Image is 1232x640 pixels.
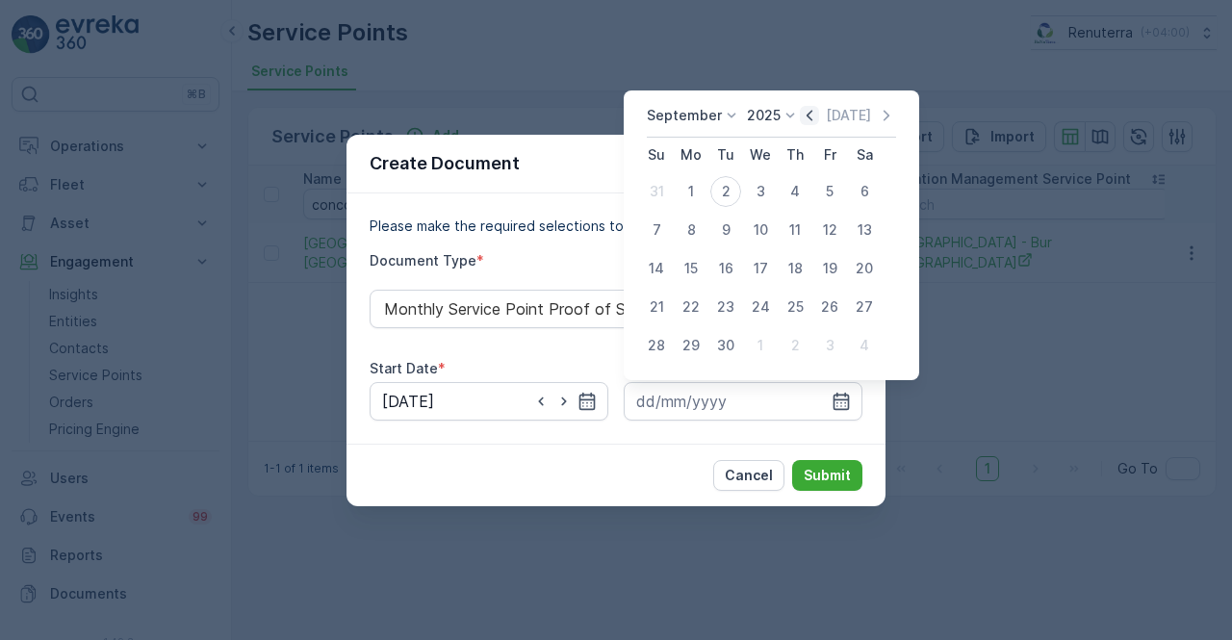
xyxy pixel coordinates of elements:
div: 2 [780,330,810,361]
div: 26 [814,292,845,322]
p: 2025 [747,106,781,125]
th: Sunday [639,138,674,172]
div: 25 [780,292,810,322]
p: September [647,106,722,125]
input: dd/mm/yyyy [370,382,608,421]
div: 31 [641,176,672,207]
div: 29 [676,330,706,361]
div: 2 [710,176,741,207]
div: 5 [814,176,845,207]
input: dd/mm/yyyy [624,382,862,421]
div: 7 [641,215,672,245]
div: 10 [745,215,776,245]
div: 17 [745,253,776,284]
div: 9 [710,215,741,245]
div: 1 [745,330,776,361]
p: Create Document [370,150,520,177]
div: 4 [780,176,810,207]
div: 1 [676,176,706,207]
div: 6 [849,176,880,207]
div: 24 [745,292,776,322]
div: 4 [849,330,880,361]
th: Wednesday [743,138,778,172]
th: Friday [812,138,847,172]
div: 19 [814,253,845,284]
p: Cancel [725,466,773,485]
div: 13 [849,215,880,245]
div: 8 [676,215,706,245]
div: 22 [676,292,706,322]
button: Cancel [713,460,784,491]
div: 12 [814,215,845,245]
div: 3 [745,176,776,207]
div: 20 [849,253,880,284]
div: 11 [780,215,810,245]
label: Start Date [370,360,438,376]
th: Monday [674,138,708,172]
div: 30 [710,330,741,361]
th: Saturday [847,138,882,172]
div: 27 [849,292,880,322]
p: Please make the required selections to create your document. [370,217,862,236]
button: Submit [792,460,862,491]
div: 3 [814,330,845,361]
div: 14 [641,253,672,284]
div: 21 [641,292,672,322]
th: Tuesday [708,138,743,172]
label: Document Type [370,252,476,269]
div: 15 [676,253,706,284]
th: Thursday [778,138,812,172]
div: 23 [710,292,741,322]
div: 28 [641,330,672,361]
div: 18 [780,253,810,284]
p: [DATE] [826,106,871,125]
p: Submit [804,466,851,485]
div: 16 [710,253,741,284]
